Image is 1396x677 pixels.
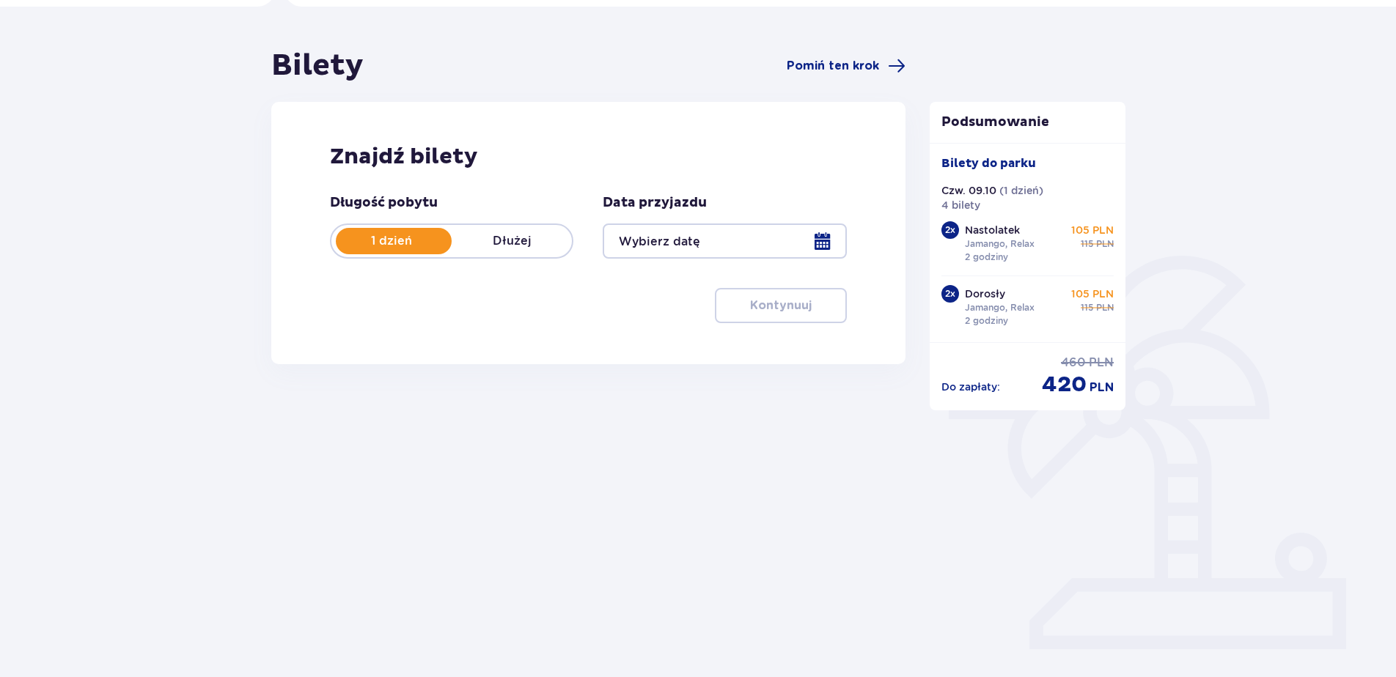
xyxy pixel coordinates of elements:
[750,297,812,314] p: Kontynuuj
[603,194,707,212] p: Data przyjazdu
[1090,380,1114,396] span: PLN
[330,194,438,212] p: Długość pobytu
[965,314,1008,328] p: 2 godziny
[999,183,1043,198] p: ( 1 dzień )
[1071,223,1114,237] p: 105 PLN
[965,251,1008,264] p: 2 godziny
[787,58,879,74] span: Pomiń ten krok
[715,288,847,323] button: Kontynuuj
[1061,355,1086,371] span: 460
[331,233,452,249] p: 1 dzień
[1081,237,1093,251] span: 115
[965,301,1035,314] p: Jamango, Relax
[941,198,980,212] p: 4 bilety
[452,233,572,249] p: Dłużej
[941,155,1036,171] p: Bilety do parku
[965,223,1020,237] p: Nastolatek
[930,114,1126,131] p: Podsumowanie
[1096,301,1114,314] span: PLN
[1071,286,1114,301] p: 105 PLN
[941,221,959,239] div: 2 x
[941,183,996,198] p: Czw. 09.10
[330,143,847,171] h2: Znajdź bilety
[941,285,959,303] div: 2 x
[941,380,1000,394] p: Do zapłaty :
[787,57,905,75] a: Pomiń ten krok
[965,237,1035,251] p: Jamango, Relax
[965,286,1005,301] p: Dorosły
[1042,371,1087,399] span: 420
[1096,237,1114,251] span: PLN
[1081,301,1093,314] span: 115
[271,48,364,84] h1: Bilety
[1089,355,1114,371] span: PLN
